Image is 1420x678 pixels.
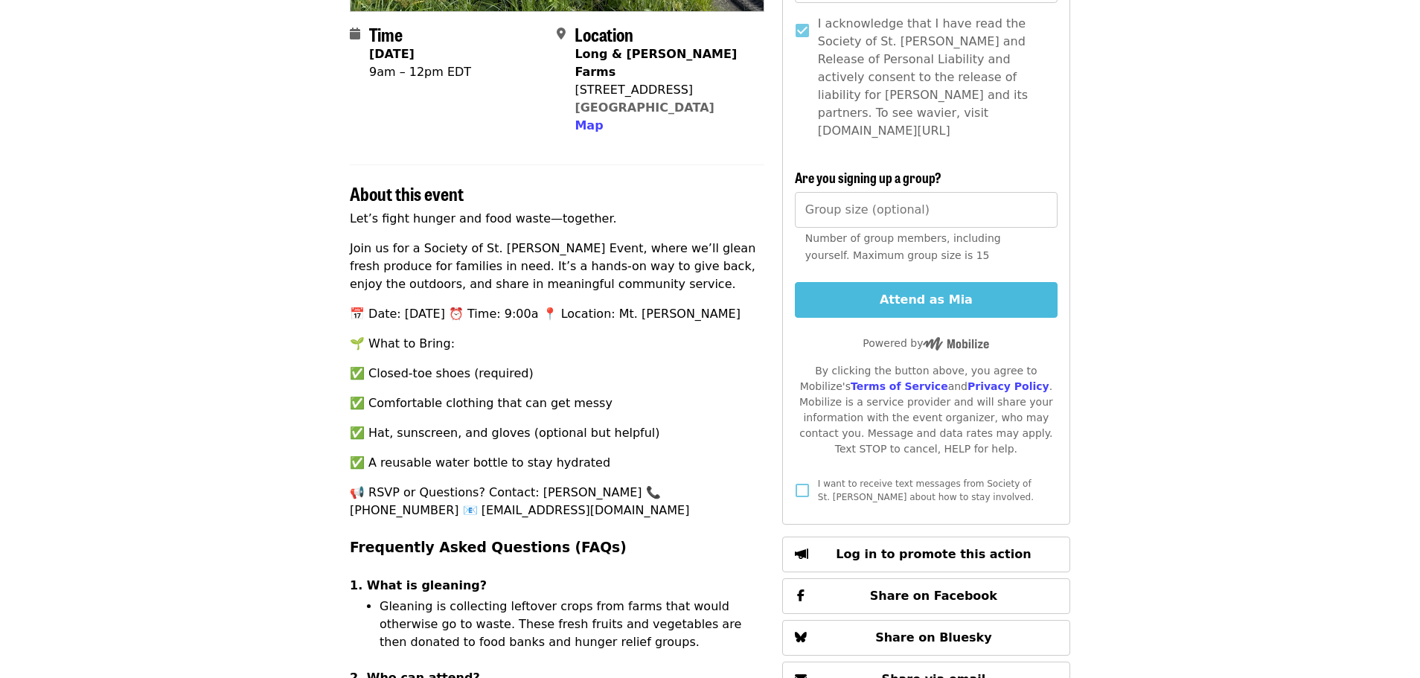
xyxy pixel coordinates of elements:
[369,63,471,81] div: 9am – 12pm EDT
[575,117,603,135] button: Map
[575,81,752,99] div: [STREET_ADDRESS]
[575,100,714,115] a: [GEOGRAPHIC_DATA]
[795,363,1058,457] div: By clicking the button above, you agree to Mobilize's and . Mobilize is a service provider and wi...
[350,335,764,353] p: 🌱 What to Bring:
[350,180,464,206] span: About this event
[836,547,1031,561] span: Log in to promote this action
[863,337,989,349] span: Powered by
[350,424,764,442] p: ✅ Hat, sunscreen, and gloves (optional but helpful)
[870,589,997,603] span: Share on Facebook
[350,365,764,383] p: ✅ Closed-toe shoes (required)
[350,210,764,228] p: Let’s fight hunger and food waste—together.
[795,192,1058,228] input: [object Object]
[795,167,941,187] span: Are you signing up a group?
[782,620,1070,656] button: Share on Bluesky
[350,394,764,412] p: ✅ Comfortable clothing that can get messy
[782,578,1070,614] button: Share on Facebook
[350,537,764,558] h3: Frequently Asked Questions (FAQs)
[575,118,603,132] span: Map
[851,380,948,392] a: Terms of Service
[968,380,1049,392] a: Privacy Policy
[557,27,566,41] i: map-marker-alt icon
[923,337,989,351] img: Powered by Mobilize
[575,47,737,79] strong: Long & [PERSON_NAME] Farms
[795,282,1058,318] button: Attend as Mia
[350,305,764,323] p: 📅 Date: [DATE] ⏰ Time: 9:00a 📍 Location: Mt. [PERSON_NAME]
[380,598,764,651] li: Gleaning is collecting leftover crops from farms that would otherwise go to waste. These fresh fr...
[350,27,360,41] i: calendar icon
[350,240,764,293] p: Join us for a Society of St. [PERSON_NAME] Event, where we’ll glean fresh produce for families in...
[875,630,992,645] span: Share on Bluesky
[350,484,764,519] p: 📢 RSVP or Questions? Contact: [PERSON_NAME] 📞 [PHONE_NUMBER] 📧 [EMAIL_ADDRESS][DOMAIN_NAME]
[369,21,403,47] span: Time
[818,479,1034,502] span: I want to receive text messages from Society of St. [PERSON_NAME] about how to stay involved.
[575,21,633,47] span: Location
[818,15,1046,140] span: I acknowledge that I have read the Society of St. [PERSON_NAME] and Release of Personal Liability...
[369,47,415,61] strong: [DATE]
[782,537,1070,572] button: Log in to promote this action
[805,232,1001,261] span: Number of group members, including yourself. Maximum group size is 15
[350,577,764,595] h4: 1. What is gleaning?
[350,454,764,472] p: ✅ A reusable water bottle to stay hydrated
